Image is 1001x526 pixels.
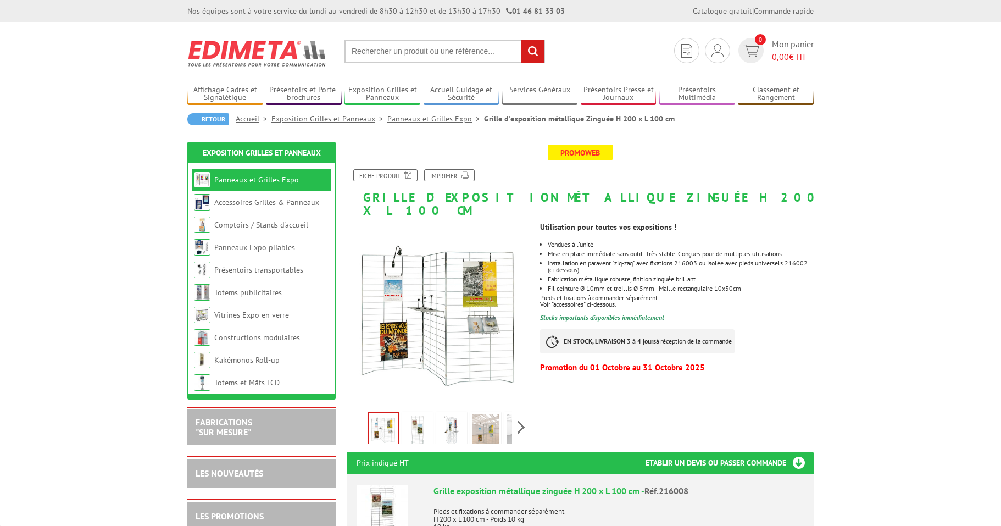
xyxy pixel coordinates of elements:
[347,223,532,408] img: panneaux_et_grilles_216008.jpg
[214,287,282,297] a: Totems publicitaires
[484,113,675,124] li: Grille d'exposition métallique Zinguée H 200 x L 100 cm
[424,85,499,103] a: Accueil Guidage et Sécurité
[194,329,210,346] img: Constructions modulaires
[433,485,804,497] div: Grille exposition métallique zinguée H 200 x L 100 cm -
[196,417,252,438] a: FABRICATIONS"Sur Mesure"
[540,329,735,353] p: à réception de la commande
[194,217,210,233] img: Comptoirs / Stands d'accueil
[357,452,409,474] p: Prix indiqué HT
[214,355,280,365] a: Kakémonos Roll-up
[743,45,759,57] img: devis rapide
[266,85,342,103] a: Présentoirs et Porte-brochures
[187,33,327,74] img: Edimeta
[369,413,398,447] img: panneaux_et_grilles_216008.jpg
[659,85,735,103] a: Présentoirs Multimédia
[387,114,484,124] a: Panneaux et Grilles Expo
[540,295,814,308] p: Pieds et fixations à commander séparément. Voir "accessoires" ci-dessous.
[194,194,210,211] img: Accessoires Grilles & Panneaux
[548,145,613,160] span: Promoweb
[472,414,499,448] img: grille_exposition_metallique_zinguee_216008_3.jpg
[344,40,545,63] input: Rechercher un produit ou une référence...
[424,169,475,181] a: Imprimer
[736,38,814,63] a: devis rapide 0 Mon panier 0,00€ HT
[540,224,814,230] p: Utilisation pour toutes vos expositions !
[214,333,300,342] a: Constructions modulaires
[404,414,431,448] img: grille_exposition_metallique_zinguee_216008_1.jpg
[187,5,565,16] div: Nos équipes sont à votre service du lundi au vendredi de 8h30 à 12h30 et de 13h30 à 17h30
[548,251,814,257] p: Mise en place immédiate sans outil. Très stable. Conçues pour de multiples utilisations.
[194,239,210,256] img: Panneaux Expo pliables
[693,5,814,16] div: |
[194,307,210,323] img: Vitrines Expo en verre
[711,44,724,57] img: devis rapide
[564,337,656,345] strong: EN STOCK, LIVRAISON 3 à 4 jours
[214,242,295,252] a: Panneaux Expo pliables
[194,171,210,188] img: Panneaux et Grilles Expo
[194,262,210,278] img: Présentoirs transportables
[194,374,210,391] img: Totems et Mâts LCD
[548,241,814,248] li: Vendues à l'unité
[581,85,657,103] a: Présentoirs Presse et Journaux
[516,418,526,436] span: Next
[203,148,321,158] a: Exposition Grilles et Panneaux
[438,414,465,448] img: grille_exposition_metallique_zinguee_216008.jpg
[755,34,766,45] span: 0
[772,51,814,63] span: € HT
[693,6,752,16] a: Catalogue gratuit
[187,85,263,103] a: Affichage Cadres et Signalétique
[196,511,264,522] a: LES PROMOTIONS
[507,414,533,448] img: grille_exposition_metallique_zinguee_216008_4.jpg
[194,284,210,301] img: Totems publicitaires
[344,85,420,103] a: Exposition Grilles et Panneaux
[194,352,210,368] img: Kakémonos Roll-up
[214,220,308,230] a: Comptoirs / Stands d'accueil
[214,197,319,207] a: Accessoires Grilles & Panneaux
[772,51,789,62] span: 0,00
[548,260,814,273] p: Installation en paravent "zig-zag" avec fixations 216003 ou isolée avec pieds universels 216002 (...
[214,310,289,320] a: Vitrines Expo en verre
[644,485,688,496] span: Réf.216008
[506,6,565,16] strong: 01 46 81 33 03
[187,113,229,125] a: Retour
[214,265,303,275] a: Présentoirs transportables
[540,313,664,322] font: Stocks importants disponibles immédiatement
[271,114,387,124] a: Exposition Grilles et Panneaux
[540,364,814,371] p: Promotion du 01 Octobre au 31 Octobre 2025
[353,169,418,181] a: Fiche produit
[548,276,814,283] p: Fabrication métallique robuste, finition zinguée brillant.
[646,452,814,474] h3: Etablir un devis ou passer commande
[772,38,814,63] span: Mon panier
[214,378,280,387] a: Totems et Mâts LCD
[681,44,692,58] img: devis rapide
[754,6,814,16] a: Commande rapide
[214,175,299,185] a: Panneaux et Grilles Expo
[196,468,263,479] a: LES NOUVEAUTÉS
[502,85,578,103] a: Services Généraux
[236,114,271,124] a: Accueil
[738,85,814,103] a: Classement et Rangement
[521,40,544,63] input: rechercher
[548,285,814,292] li: Fil ceinture Ø 10mm et treillis Ø 5mm - Maille rectangulaire 10x30cm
